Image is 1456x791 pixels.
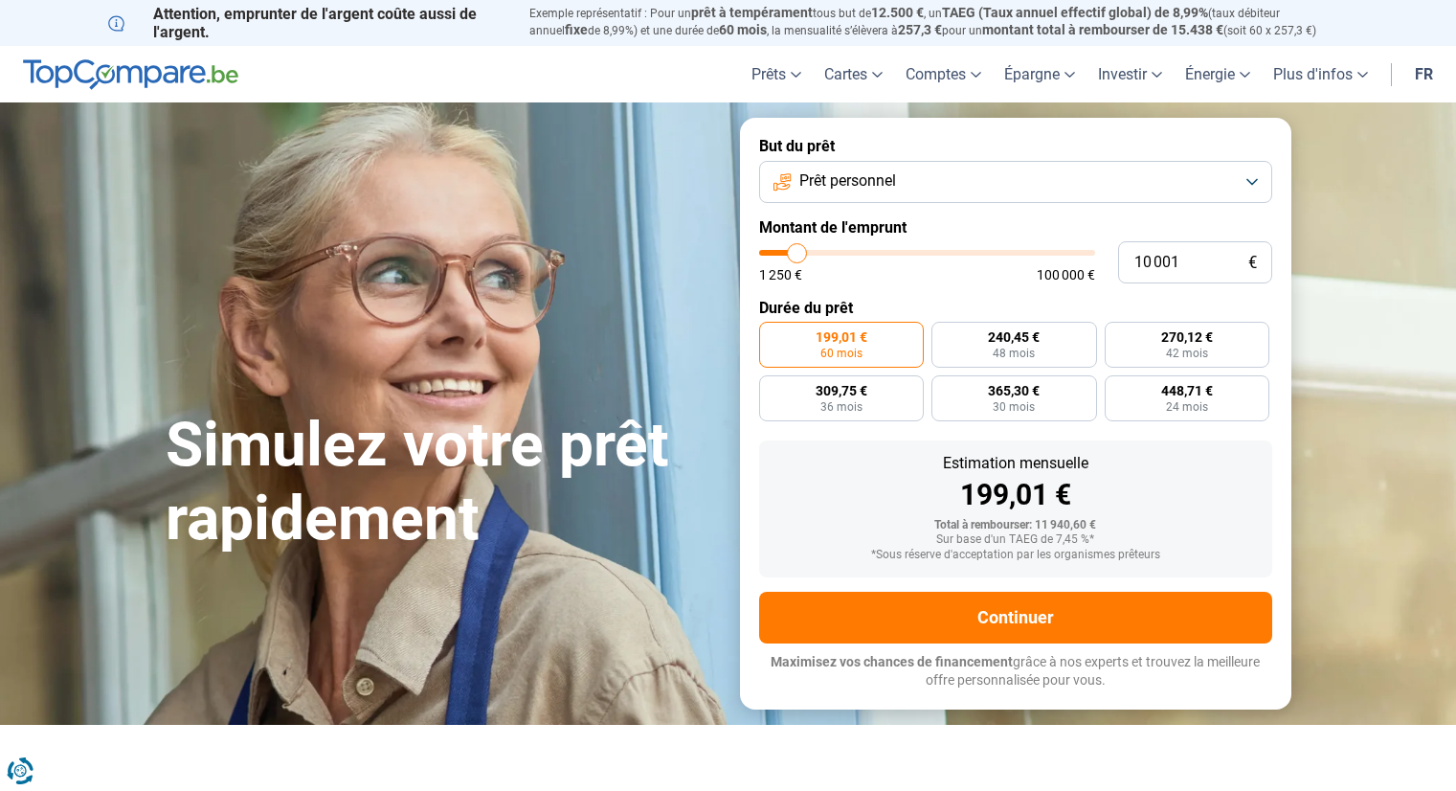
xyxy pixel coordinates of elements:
label: Durée du prêt [759,299,1272,317]
span: montant total à rembourser de 15.438 € [982,22,1223,37]
span: 309,75 € [816,384,867,397]
span: Prêt personnel [799,170,896,192]
button: Prêt personnel [759,161,1272,203]
div: 199,01 € [774,481,1257,509]
span: TAEG (Taux annuel effectif global) de 8,99% [942,5,1208,20]
span: 199,01 € [816,330,867,344]
p: Attention, emprunter de l'argent coûte aussi de l'argent. [108,5,506,41]
span: 48 mois [993,348,1035,359]
a: Épargne [993,46,1086,102]
span: fixe [565,22,588,37]
a: Comptes [894,46,993,102]
span: 36 mois [820,401,862,413]
div: Sur base d'un TAEG de 7,45 %* [774,533,1257,547]
span: 270,12 € [1161,330,1213,344]
button: Continuer [759,592,1272,644]
span: € [1248,255,1257,271]
a: Énergie [1174,46,1262,102]
a: Plus d'infos [1262,46,1379,102]
span: 60 mois [719,22,767,37]
div: Total à rembourser: 11 940,60 € [774,519,1257,532]
span: Maximisez vos chances de financement [771,654,1013,669]
label: Montant de l'emprunt [759,218,1272,237]
span: 365,30 € [988,384,1040,397]
span: 100 000 € [1037,268,1095,282]
span: 448,71 € [1161,384,1213,397]
span: prêt à tempérament [691,5,813,20]
a: Investir [1086,46,1174,102]
label: But du prêt [759,137,1272,155]
span: 24 mois [1166,401,1208,413]
span: 257,3 € [898,22,942,37]
h1: Simulez votre prêt rapidement [166,409,717,556]
p: Exemple représentatif : Pour un tous but de , un (taux débiteur annuel de 8,99%) et une durée de ... [529,5,1349,39]
a: fr [1403,46,1445,102]
img: TopCompare [23,59,238,90]
span: 42 mois [1166,348,1208,359]
div: *Sous réserve d'acceptation par les organismes prêteurs [774,549,1257,562]
span: 30 mois [993,401,1035,413]
div: Estimation mensuelle [774,456,1257,471]
p: grâce à nos experts et trouvez la meilleure offre personnalisée pour vous. [759,653,1272,690]
span: 12.500 € [871,5,924,20]
a: Cartes [813,46,894,102]
a: Prêts [740,46,813,102]
span: 1 250 € [759,268,802,282]
span: 240,45 € [988,330,1040,344]
span: 60 mois [820,348,862,359]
